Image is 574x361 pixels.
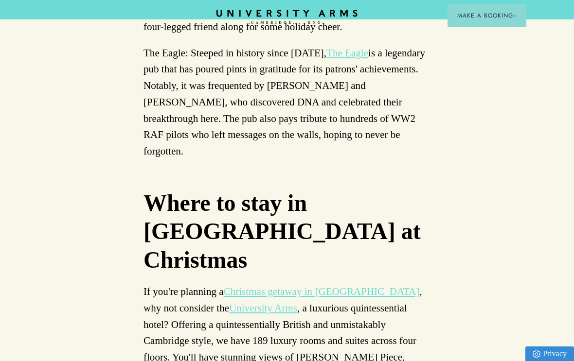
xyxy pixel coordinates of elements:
button: Make a BookingArrow icon [448,4,526,27]
a: University Arms [229,302,297,314]
img: Arrow icon [513,14,517,17]
span: Make a Booking [457,11,517,20]
a: Christmas getaway in [GEOGRAPHIC_DATA] [224,286,420,297]
strong: Where to stay in [GEOGRAPHIC_DATA] at Christmas [143,190,421,273]
img: Privacy [533,350,540,358]
a: Privacy [525,346,574,361]
p: The Eagle: Steeped in history since [DATE], is a legendary pub that has poured pints in gratitude... [143,45,430,160]
a: The Eagle [326,47,368,59]
a: Home [216,10,358,25]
